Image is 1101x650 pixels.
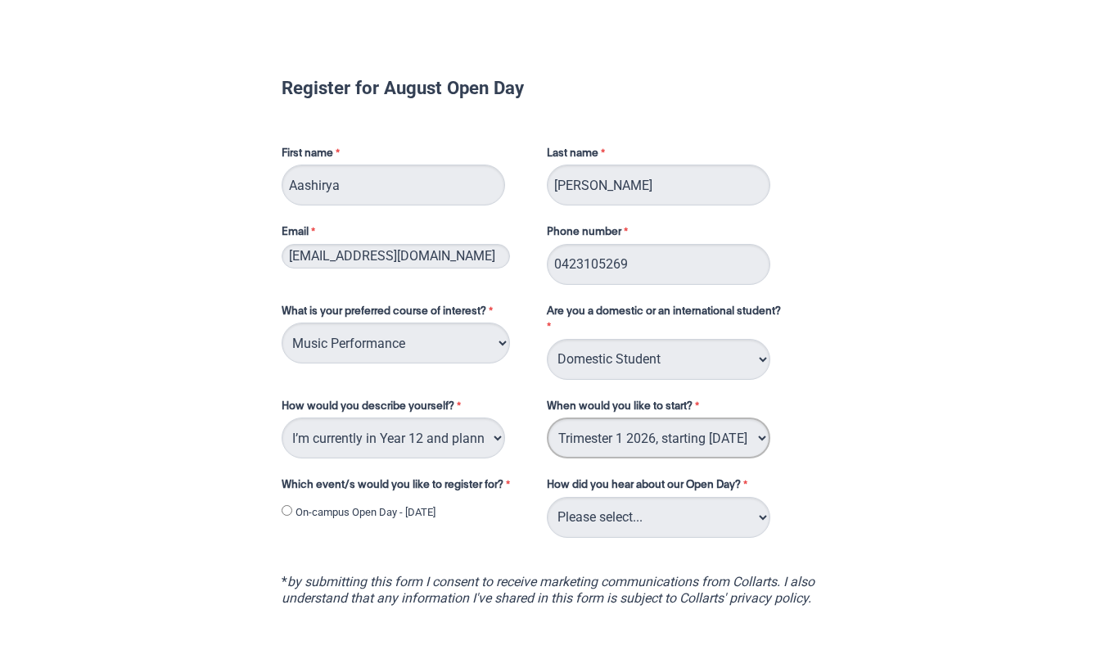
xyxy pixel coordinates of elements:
[282,304,530,323] label: What is your preferred course of interest?
[282,477,530,497] label: Which event/s would you like to register for?
[547,497,770,538] select: How did you hear about our Open Day?
[296,504,435,521] label: On-campus Open Day - [DATE]
[547,306,781,317] span: Are you a domestic or an international student?
[547,477,751,497] label: How did you hear about our Open Day?
[282,323,510,363] select: What is your preferred course of interest?
[282,224,530,244] label: Email
[547,399,807,418] label: When would you like to start?
[282,418,505,458] select: How would you describe yourself?
[547,339,770,380] select: Are you a domestic or an international student?
[547,165,770,205] input: Last name
[547,224,632,244] label: Phone number
[547,244,770,285] input: Phone number
[282,79,820,96] h1: Register for August Open Day
[282,574,814,606] i: by submitting this form I consent to receive marketing communications from Collarts. I also under...
[282,244,510,269] input: Email
[282,399,530,418] label: How would you describe yourself?
[547,146,609,165] label: Last name
[282,146,530,165] label: First name
[547,418,770,458] select: When would you like to start?
[282,165,505,205] input: First name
